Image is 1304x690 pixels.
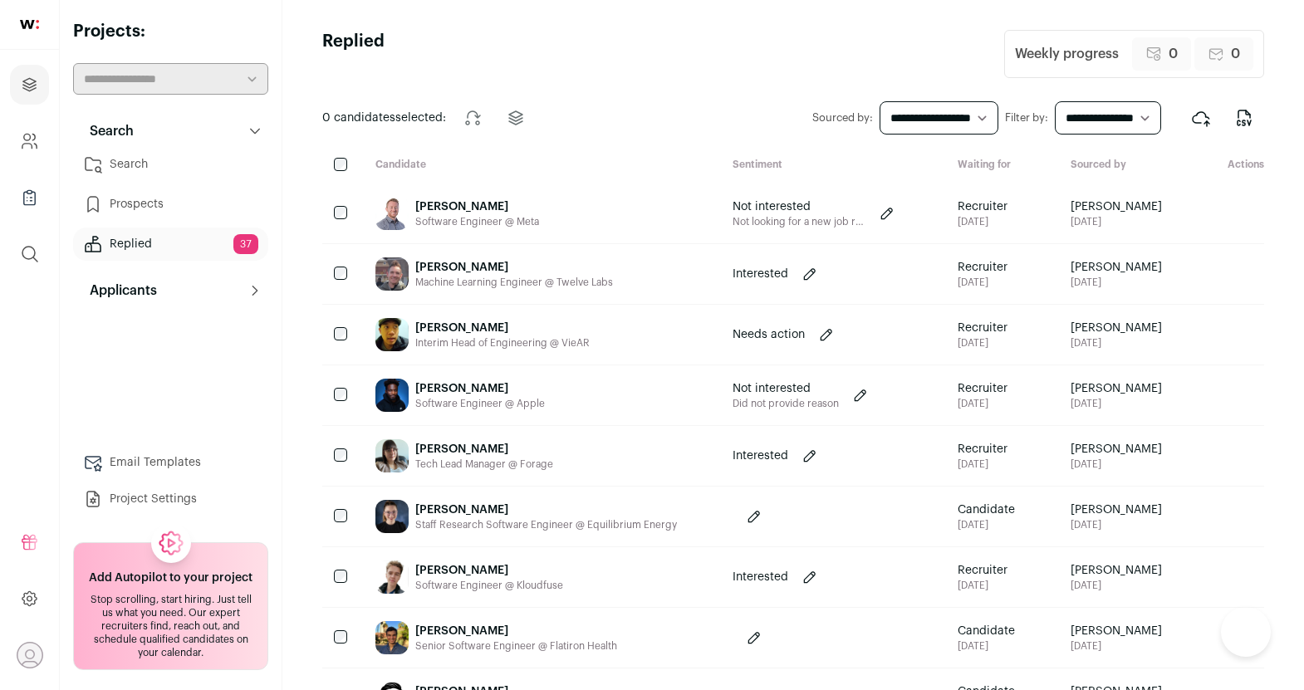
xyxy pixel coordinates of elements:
[1071,639,1162,653] span: [DATE]
[1071,579,1162,592] span: [DATE]
[375,318,409,351] img: 10596560e7f8c6074ab47de67b7e09998f63347c0cf03038af002eb7f639f740
[733,266,788,282] p: Interested
[958,380,1007,397] span: Recruiter
[1071,259,1162,276] span: [PERSON_NAME]
[733,326,805,343] p: Needs action
[958,639,1015,653] div: [DATE]
[1071,276,1162,289] span: [DATE]
[17,642,43,668] button: Open dropdown
[415,458,553,471] div: Tech Lead Manager @ Forage
[1204,158,1264,174] div: Actions
[958,198,1007,215] span: Recruiter
[1071,198,1162,215] span: [PERSON_NAME]
[375,197,409,230] img: 0cef2960cf2548b1b7dd668e3abc0c7f59dacbd3a53c39327e2aec328ec3f322.jpg
[415,518,677,531] div: Staff Research Software Engineer @ Equilibrium Energy
[375,621,409,654] img: 5aacded2775a05e449f8b871cfeec4ad2be071aaba09de9c6daf864bc8bb10ac
[958,259,1007,276] span: Recruiter
[415,276,613,289] div: Machine Learning Engineer @ Twelve Labs
[1221,607,1271,657] iframe: Help Scout Beacon - Open
[958,579,1007,592] div: [DATE]
[73,188,268,221] a: Prospects
[362,158,719,174] div: Candidate
[958,623,1015,639] span: Candidate
[1071,458,1162,471] span: [DATE]
[415,215,539,228] div: Software Engineer @ Meta
[10,178,49,218] a: Company Lists
[1071,441,1162,458] span: [PERSON_NAME]
[20,20,39,29] img: wellfound-shorthand-0d5821cbd27db2630d0214b213865d53afaa358527fdda9d0ea32b1df1b89c2c.svg
[958,502,1015,518] span: Candidate
[733,215,865,228] p: Not looking for a new job right now
[415,336,590,350] div: Interim Head of Engineering @ VieAR
[322,112,395,124] span: 0 candidates
[375,379,409,412] img: 74079512ecc86bc8d0079dfa2523c8e59de9b504e98d99e1411cd4b58d1ed81d
[1071,336,1162,350] span: [DATE]
[958,397,1007,410] div: [DATE]
[1071,397,1162,410] span: [DATE]
[415,441,553,458] div: [PERSON_NAME]
[733,448,788,464] p: Interested
[415,320,590,336] div: [PERSON_NAME]
[415,562,563,579] div: [PERSON_NAME]
[80,121,134,141] p: Search
[84,593,257,659] div: Stop scrolling, start hiring. Just tell us what you need. Our expert recruiters find, reach out, ...
[958,458,1007,471] div: [DATE]
[415,397,545,410] div: Software Engineer @ Apple
[958,215,1007,228] div: [DATE]
[322,110,446,126] span: selected:
[1224,98,1264,138] button: Export to CSV
[733,397,839,410] p: Did not provide reason
[415,639,617,653] div: Senior Software Engineer @ Flatiron Health
[1005,111,1048,125] label: Filter by:
[733,380,839,397] p: Not interested
[73,274,268,307] button: Applicants
[375,257,409,291] img: 754bfa45f728134905fe8ded6b1432db28228f4b3b134a61d46ab38aa7dce8a1
[73,482,268,516] a: Project Settings
[958,562,1007,579] span: Recruiter
[415,579,563,592] div: Software Engineer @ Kloudfuse
[415,502,677,518] div: [PERSON_NAME]
[73,148,268,181] a: Search
[322,30,385,78] h1: Replied
[415,380,545,397] div: [PERSON_NAME]
[958,336,1007,350] div: [DATE]
[1071,380,1162,397] span: [PERSON_NAME]
[1071,502,1162,518] span: [PERSON_NAME]
[1071,562,1162,579] span: [PERSON_NAME]
[415,623,617,639] div: [PERSON_NAME]
[733,569,788,585] p: Interested
[1181,98,1221,138] button: Export to ATS
[73,115,268,148] button: Search
[958,320,1007,336] span: Recruiter
[1015,44,1119,64] div: Weekly progress
[375,500,409,533] img: ad6a96679b3807bad01c7f26121131084f62afbc917ad3b03571304de1f95fe7
[10,121,49,161] a: Company and ATS Settings
[1071,518,1162,531] span: [DATE]
[89,570,252,586] h2: Add Autopilot to your project
[73,228,268,261] a: Replied37
[812,111,873,125] label: Sourced by:
[415,198,539,215] div: [PERSON_NAME]
[375,560,409,594] img: 8615f1358d005685a200a42707994f555a32652497e9d54238fb69568a086e92.jpg
[733,198,865,215] p: Not interested
[10,65,49,105] a: Projects
[415,259,613,276] div: [PERSON_NAME]
[958,276,1007,289] div: [DATE]
[719,158,944,174] div: Sentiment
[73,446,268,479] a: Email Templates
[1231,44,1240,64] span: 0
[1071,320,1162,336] span: [PERSON_NAME]
[944,158,1057,174] div: Waiting for
[1057,158,1204,174] div: Sourced by
[958,518,1015,531] div: [DATE]
[73,542,268,670] a: Add Autopilot to your project Stop scrolling, start hiring. Just tell us what you need. Our exper...
[233,234,258,254] span: 37
[958,441,1007,458] span: Recruiter
[1169,44,1178,64] span: 0
[80,281,157,301] p: Applicants
[1071,215,1162,228] span: [DATE]
[375,439,409,472] img: 36f347cc48e9aa599700783535260b4270d0509da7206840eb49b7501f808f9d.jpg
[1071,623,1162,639] span: [PERSON_NAME]
[73,20,268,43] h2: Projects:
